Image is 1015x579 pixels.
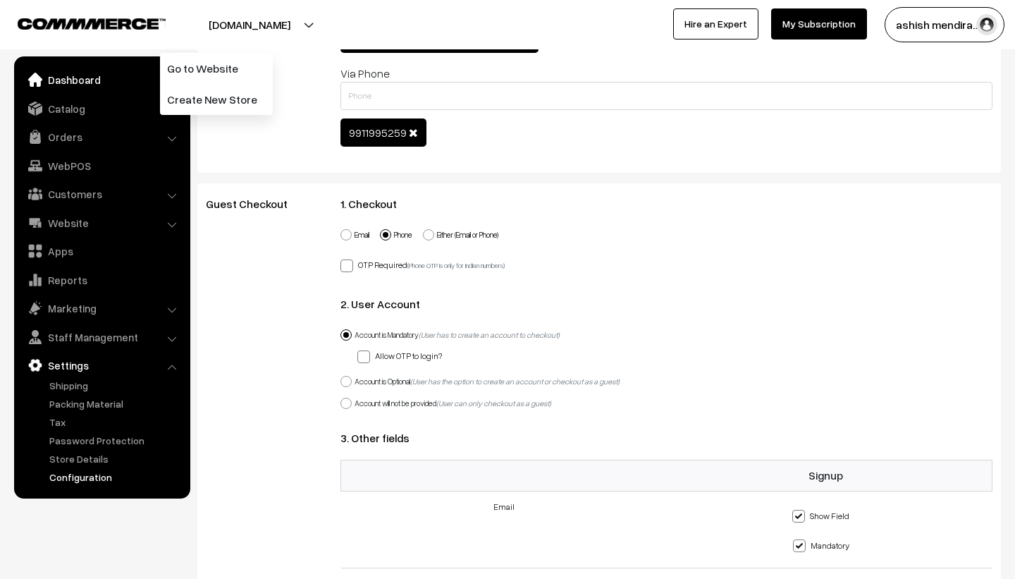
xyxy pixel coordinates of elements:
[493,501,515,513] label: Email
[46,396,185,411] a: Packing Material
[340,398,551,410] label: Account will not be provided
[976,14,997,35] img: user
[885,7,1004,42] button: ashish mendira…
[18,153,185,178] a: WebPOS
[423,229,498,241] label: Either (Email or Phone)
[46,378,185,393] a: Shipping
[340,329,560,341] label: Account is Mandatory
[436,398,551,408] i: (User can only checkout as a guest)
[18,124,185,150] a: Orders
[206,197,304,211] span: Guest Checkout
[771,8,867,39] a: My Subscription
[340,197,414,211] span: 1. Checkout
[46,415,185,429] a: Tax
[46,451,185,466] a: Store Details
[673,8,758,39] a: Hire an Expert
[46,470,185,484] a: Configuration
[340,431,426,445] span: 3. Other fields
[340,82,992,110] input: Phone
[340,297,437,311] span: 2. User Account
[46,433,185,448] a: Password Protection
[410,377,620,386] i: (User has the option to create an account or checkout as a guest)
[340,66,390,80] span: Via Phone
[18,238,185,264] a: Apps
[18,353,185,378] a: Settings
[18,210,185,236] a: Website
[159,7,340,42] button: [DOMAIN_NAME]
[160,53,273,84] a: Go to Website
[407,261,505,269] small: (Phone OTP is only for indian numbers)
[349,126,407,140] span: 9911995259
[340,257,505,272] label: OTP Required
[340,229,369,241] label: Email
[18,14,141,31] a: COMMMERCE
[357,348,442,362] label: Allow OTP to login?
[160,84,273,115] a: Create New Store
[419,330,560,339] i: (User has to create an account to checkout)
[18,267,185,293] a: Reports
[18,181,185,207] a: Customers
[793,531,858,561] label: Mandatory
[792,501,858,531] label: Show Field
[18,324,185,350] a: Staff Management
[18,18,166,29] img: COMMMERCE
[667,460,992,491] th: Signup
[18,67,185,92] a: Dashboard
[380,229,412,241] label: Phone
[18,96,185,121] a: Catalog
[18,295,185,321] a: Marketing
[340,376,620,388] label: Account is Optional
